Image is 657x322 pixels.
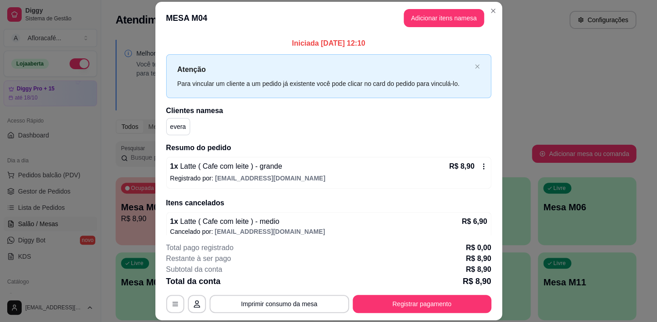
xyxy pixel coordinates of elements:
[449,161,474,172] p: R$ 8,90
[210,295,349,313] button: Imprimir consumo da mesa
[170,122,186,131] p: evera
[486,4,500,18] button: Close
[166,105,491,116] h2: Clientes na mesa
[214,228,325,235] span: [EMAIL_ADDRESS][DOMAIN_NAME]
[466,264,491,275] p: R$ 8,90
[215,175,325,182] span: [EMAIL_ADDRESS][DOMAIN_NAME]
[170,216,280,227] p: 1 x
[178,218,279,225] span: Latte ( Cafe com leite ) - medio
[462,275,491,288] p: R$ 8,90
[475,64,480,70] button: close
[170,161,282,172] p: 1 x
[170,174,487,183] p: Registrado por:
[166,198,491,208] h2: Itens cancelados
[178,162,282,170] span: Latte ( Cafe com leite ) - grande
[404,9,484,27] button: Adicionar itens namesa
[475,64,480,69] span: close
[177,64,471,75] p: Atenção
[166,264,223,275] p: Subtotal da conta
[461,216,487,227] p: R$ 6,90
[166,275,221,288] p: Total da conta
[166,253,231,264] p: Restante à ser pago
[177,79,471,89] div: Para vincular um cliente a um pedido já existente você pode clicar no card do pedido para vinculá...
[170,227,487,236] p: Cancelado por:
[155,2,502,34] header: MESA M04
[166,38,491,49] p: Iniciada [DATE] 12:10
[166,142,491,153] h2: Resumo do pedido
[166,242,233,253] p: Total pago registrado
[466,242,491,253] p: R$ 0,00
[466,253,491,264] p: R$ 8,90
[353,295,491,313] button: Registrar pagamento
